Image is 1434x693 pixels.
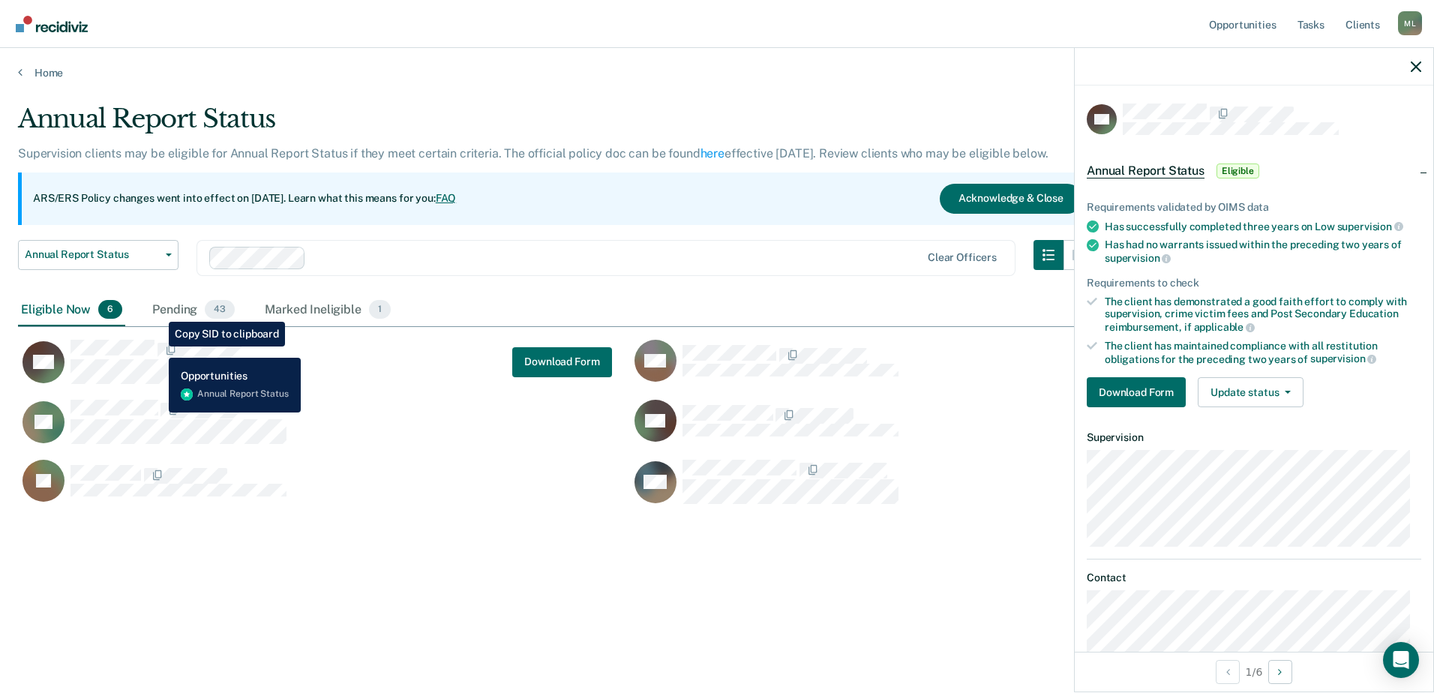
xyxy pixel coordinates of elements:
[18,66,1416,79] a: Home
[630,459,1242,519] div: CaseloadOpportunityCell-05453905
[1075,147,1433,195] div: Annual Report StatusEligible
[1216,660,1240,684] button: Previous Opportunity
[1105,295,1421,334] div: The client has demonstrated a good faith effort to comply with supervision, crime victim fees and...
[1087,571,1421,584] dt: Contact
[16,16,88,32] img: Recidiviz
[1087,201,1421,214] div: Requirements validated by OIMS data
[18,459,630,519] div: CaseloadOpportunityCell-16452976
[1383,642,1419,678] div: Open Intercom Messenger
[18,294,125,327] div: Eligible Now
[630,399,1242,459] div: CaseloadOpportunityCell-10123182
[1268,660,1292,684] button: Next Opportunity
[149,294,238,327] div: Pending
[1105,252,1171,264] span: supervision
[1105,340,1421,365] div: The client has maintained compliance with all restitution obligations for the preceding two years of
[1194,321,1255,333] span: applicable
[512,347,611,377] button: Download Form
[1105,220,1421,233] div: Has successfully completed three years on Low
[1087,163,1204,178] span: Annual Report Status
[33,191,456,206] p: ARS/ERS Policy changes went into effect on [DATE]. Learn what this means for you:
[928,251,997,264] div: Clear officers
[18,399,630,459] div: CaseloadOpportunityCell-06001058
[1087,431,1421,444] dt: Supervision
[1087,277,1421,289] div: Requirements to check
[700,146,724,160] a: here
[940,184,1082,214] button: Acknowledge & Close
[1105,238,1421,264] div: Has had no warrants issued within the preceding two years of
[18,103,1093,146] div: Annual Report Status
[25,248,160,261] span: Annual Report Status
[1310,352,1376,364] span: supervision
[98,300,122,319] span: 6
[1198,377,1303,407] button: Update status
[262,294,394,327] div: Marked Ineligible
[1087,377,1192,407] a: Navigate to form link
[1398,11,1422,35] div: M L
[436,192,457,204] a: FAQ
[512,347,611,377] a: Navigate to form link
[1398,11,1422,35] button: Profile dropdown button
[1337,220,1403,232] span: supervision
[369,300,391,319] span: 1
[1087,377,1186,407] button: Download Form
[18,146,1048,160] p: Supervision clients may be eligible for Annual Report Status if they meet certain criteria. The o...
[630,339,1242,399] div: CaseloadOpportunityCell-50069848
[205,300,235,319] span: 43
[18,339,630,399] div: CaseloadOpportunityCell-17383950
[1216,163,1259,178] span: Eligible
[1075,652,1433,691] div: 1 / 6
